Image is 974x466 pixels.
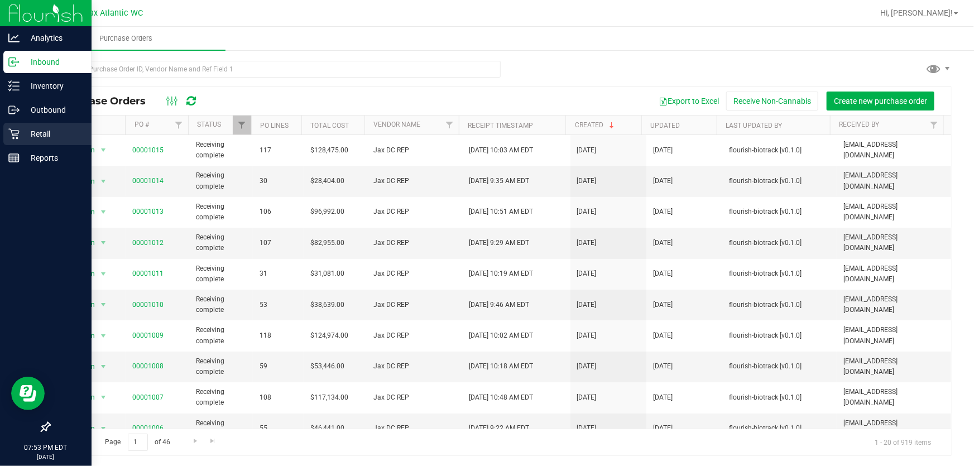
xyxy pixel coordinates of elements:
span: Purchase Orders [84,33,167,44]
p: Reports [20,151,87,165]
span: Jax DC REP [374,361,456,372]
span: [DATE] [577,238,597,248]
span: [DATE] 9:29 AM EDT [469,238,529,248]
span: $38,639.00 [310,300,344,310]
span: flourish-biotrack [v0.1.0] [729,268,830,279]
p: Retail [20,127,87,141]
a: Purchase Orders [27,27,225,50]
p: Inbound [20,55,87,69]
a: 00001010 [132,301,164,309]
span: Jax DC REP [374,392,456,403]
span: [DATE] 9:22 AM EDT [469,423,529,434]
span: [DATE] [577,176,597,186]
a: Total Cost [310,122,349,129]
span: Jax DC REP [374,423,456,434]
span: Jax Atlantic WC [85,8,143,18]
span: select [96,235,110,251]
span: $124,974.00 [310,330,348,341]
a: 00001009 [132,332,164,339]
span: [DATE] [653,145,673,156]
a: 00001012 [132,239,164,247]
span: Jax DC REP [374,300,456,310]
span: Create new purchase order [834,97,927,105]
p: 07:53 PM EDT [5,443,87,453]
span: Receiving complete [196,325,246,346]
span: Jax DC REP [374,268,456,279]
span: [DATE] [577,392,597,403]
inline-svg: Inbound [8,56,20,68]
span: 118 [260,330,297,341]
inline-svg: Retail [8,128,20,140]
span: Receiving complete [196,170,246,191]
a: Filter [170,116,188,134]
span: Hi, [PERSON_NAME]! [880,8,953,17]
a: 00001013 [132,208,164,215]
a: 00001015 [132,146,164,154]
input: 1 [128,434,148,451]
a: Go to the next page [187,434,203,449]
span: select [96,174,110,189]
a: 00001014 [132,177,164,185]
span: [DATE] [653,300,673,310]
span: [DATE] [653,330,673,341]
a: 00001008 [132,362,164,370]
a: PO # [135,121,149,128]
a: Status [197,121,221,128]
a: Filter [233,116,251,134]
button: Export to Excel [651,92,726,111]
span: Receiving complete [196,201,246,223]
span: $46,441.00 [310,423,344,434]
span: [DATE] [653,206,673,217]
span: [DATE] [653,176,673,186]
span: [DATE] [577,206,597,217]
span: Jax DC REP [374,176,456,186]
span: flourish-biotrack [v0.1.0] [729,423,830,434]
button: Create new purchase order [827,92,934,111]
iframe: Resource center [11,377,45,410]
input: Search Purchase Order ID, Vendor Name and Ref Field 1 [49,61,501,78]
span: [EMAIL_ADDRESS][DOMAIN_NAME] [843,201,944,223]
a: Received By [839,121,879,128]
a: Updated [650,122,680,129]
span: [DATE] [577,330,597,341]
a: Go to the last page [205,434,221,449]
span: Jax DC REP [374,206,456,217]
span: 59 [260,361,297,372]
a: Filter [440,116,459,134]
span: 108 [260,392,297,403]
span: $128,475.00 [310,145,348,156]
span: [EMAIL_ADDRESS][DOMAIN_NAME] [843,140,944,161]
span: [EMAIL_ADDRESS][DOMAIN_NAME] [843,232,944,253]
span: select [96,297,110,313]
span: select [96,266,110,282]
span: [DATE] [577,300,597,310]
span: Receiving complete [196,387,246,408]
span: 55 [260,423,297,434]
span: [DATE] 10:19 AM EDT [469,268,533,279]
a: Receipt Timestamp [468,122,533,129]
span: [DATE] [577,268,597,279]
span: 106 [260,206,297,217]
span: flourish-biotrack [v0.1.0] [729,145,830,156]
span: [EMAIL_ADDRESS][DOMAIN_NAME] [843,387,944,408]
span: flourish-biotrack [v0.1.0] [729,300,830,310]
span: [EMAIL_ADDRESS][DOMAIN_NAME] [843,325,944,346]
span: [DATE] [653,268,673,279]
span: [DATE] 10:02 AM EDT [469,330,533,341]
span: [EMAIL_ADDRESS][DOMAIN_NAME] [843,170,944,191]
p: Outbound [20,103,87,117]
span: select [96,328,110,344]
span: $31,081.00 [310,268,344,279]
span: [DATE] 10:48 AM EDT [469,392,533,403]
a: 00001007 [132,393,164,401]
span: select [96,390,110,405]
span: Page of 46 [95,434,180,451]
inline-svg: Inventory [8,80,20,92]
span: 1 - 20 of 919 items [866,434,940,450]
span: [DATE] 10:03 AM EDT [469,145,533,156]
span: Jax DC REP [374,238,456,248]
span: flourish-biotrack [v0.1.0] [729,206,830,217]
span: select [96,421,110,436]
a: Created [575,121,616,129]
span: 107 [260,238,297,248]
